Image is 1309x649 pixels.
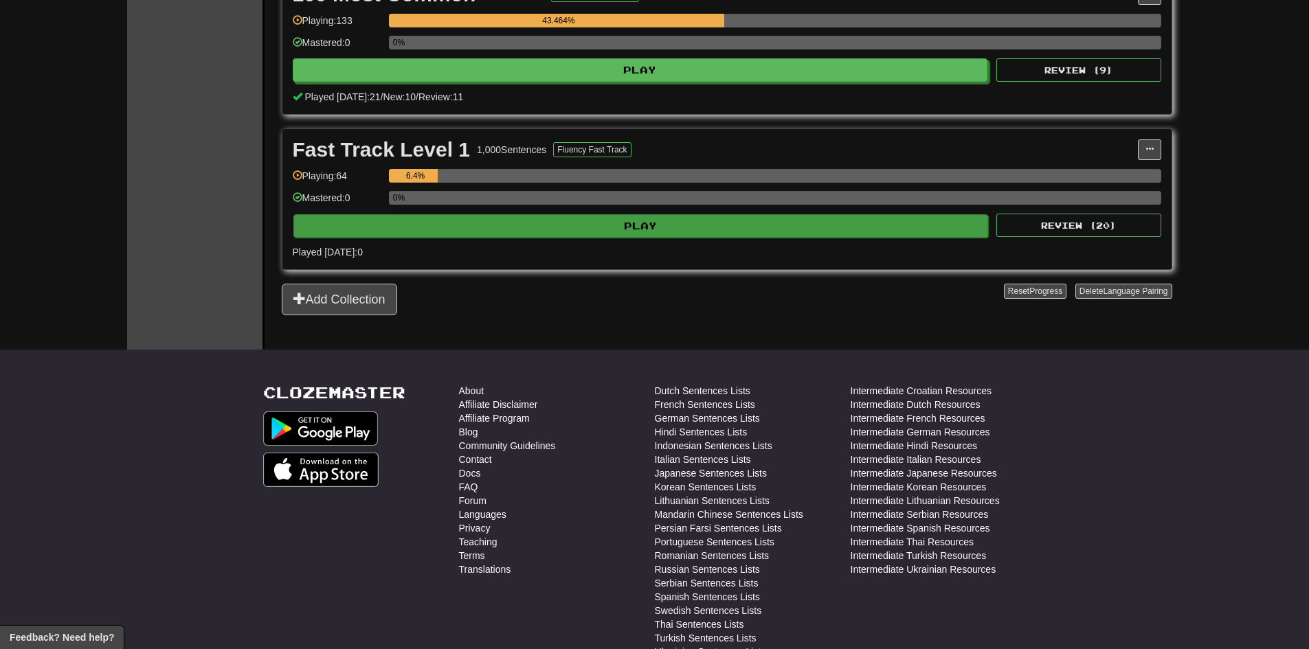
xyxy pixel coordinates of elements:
[655,535,774,549] a: Portuguese Sentences Lists
[655,604,762,617] a: Swedish Sentences Lists
[459,411,530,425] a: Affiliate Program
[851,411,985,425] a: Intermediate French Resources
[996,214,1161,237] button: Review (20)
[293,14,382,36] div: Playing: 133
[459,439,556,453] a: Community Guidelines
[304,91,380,102] span: Played [DATE]: 21
[263,384,405,401] a: Clozemaster
[459,453,492,466] a: Contact
[655,480,757,494] a: Korean Sentences Lists
[655,398,755,411] a: French Sentences Lists
[655,576,759,590] a: Serbian Sentences Lists
[393,14,724,27] div: 43.464%
[1004,284,1066,299] button: ResetProgress
[418,91,463,102] span: Review: 11
[655,494,770,508] a: Lithuanian Sentences Lists
[851,398,981,411] a: Intermediate Dutch Resources
[459,384,484,398] a: About
[459,480,478,494] a: FAQ
[655,411,760,425] a: German Sentences Lists
[459,562,511,576] a: Translations
[263,411,379,446] img: Get it on Google Play
[293,36,382,58] div: Mastered: 0
[459,494,486,508] a: Forum
[851,425,990,439] a: Intermediate German Resources
[655,617,744,631] a: Thai Sentences Lists
[655,439,772,453] a: Indonesian Sentences Lists
[10,630,114,644] span: Open feedback widget
[459,466,481,480] a: Docs
[655,466,767,480] a: Japanese Sentences Lists
[381,91,383,102] span: /
[477,143,546,157] div: 1,000 Sentences
[416,91,418,102] span: /
[383,91,416,102] span: New: 10
[459,398,538,411] a: Affiliate Disclaimer
[996,58,1161,82] button: Review (9)
[655,453,751,466] a: Italian Sentences Lists
[851,466,997,480] a: Intermediate Japanese Resources
[655,590,760,604] a: Spanish Sentences Lists
[655,549,770,562] a: Romanian Sentences Lists
[459,535,497,549] a: Teaching
[851,508,989,521] a: Intermediate Serbian Resources
[851,521,990,535] a: Intermediate Spanish Resources
[293,58,988,82] button: Play
[293,169,382,192] div: Playing: 64
[851,453,981,466] a: Intermediate Italian Resources
[293,139,471,160] div: Fast Track Level 1
[293,247,363,258] span: Played [DATE]: 0
[459,508,506,521] a: Languages
[293,191,382,214] div: Mastered: 0
[1029,286,1062,296] span: Progress
[655,631,757,645] a: Turkish Sentences Lists
[851,384,992,398] a: Intermediate Croatian Resources
[1103,286,1167,296] span: Language Pairing
[655,425,748,439] a: Hindi Sentences Lists
[851,562,996,576] a: Intermediate Ukrainian Resources
[655,508,803,521] a: Mandarin Chinese Sentences Lists
[282,284,397,315] button: Add Collection
[553,142,631,157] button: Fluency Fast Track
[851,535,974,549] a: Intermediate Thai Resources
[459,549,485,562] a: Terms
[851,549,987,562] a: Intermediate Turkish Resources
[851,439,977,453] a: Intermediate Hindi Resources
[1075,284,1172,299] button: DeleteLanguage Pairing
[459,521,491,535] a: Privacy
[293,214,989,238] button: Play
[655,521,782,535] a: Persian Farsi Sentences Lists
[393,169,438,183] div: 6.4%
[851,494,1000,508] a: Intermediate Lithuanian Resources
[459,425,478,439] a: Blog
[851,480,987,494] a: Intermediate Korean Resources
[263,453,379,487] img: Get it on App Store
[655,562,760,576] a: Russian Sentences Lists
[655,384,750,398] a: Dutch Sentences Lists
